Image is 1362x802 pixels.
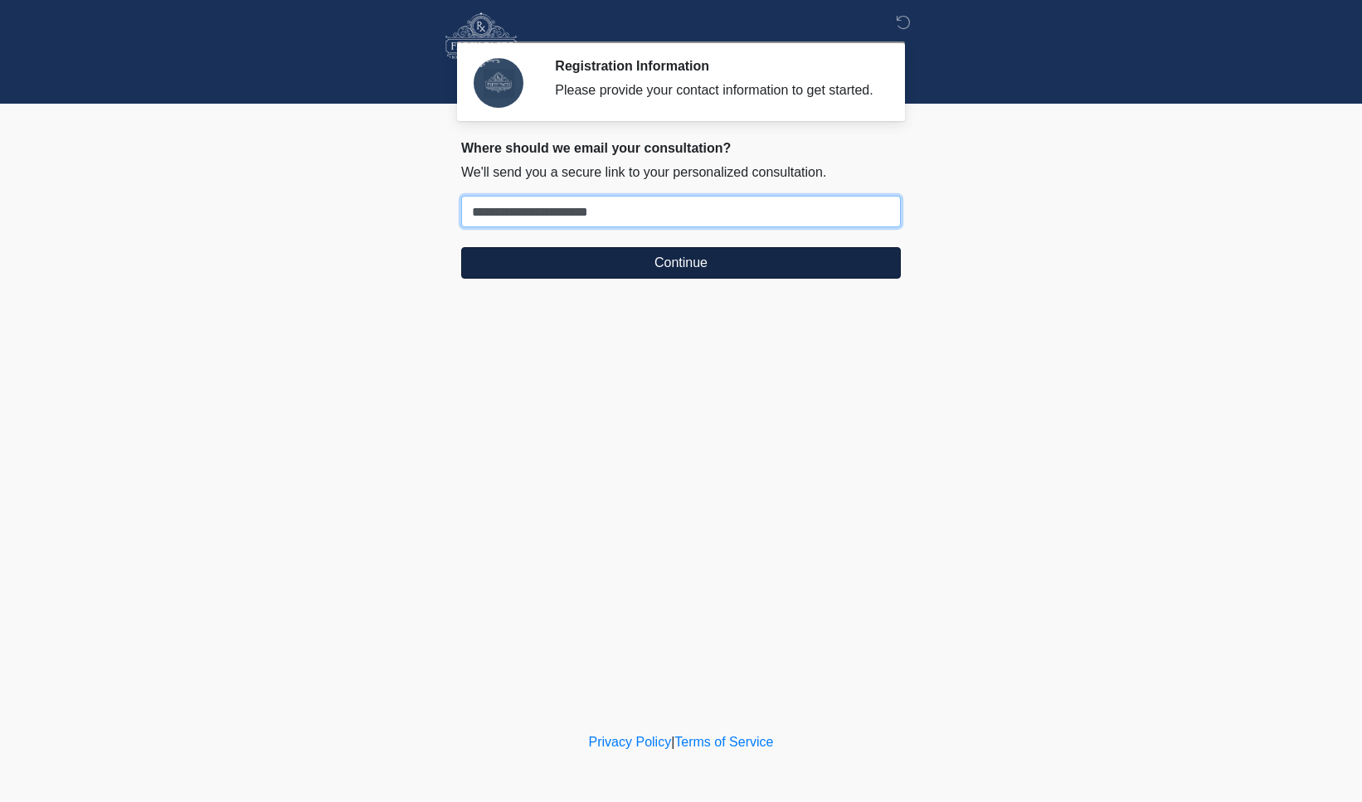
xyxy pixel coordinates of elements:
[555,80,876,100] div: Please provide your contact information to get started.
[474,58,523,108] img: Agent Avatar
[674,735,773,749] a: Terms of Service
[461,247,901,279] button: Continue
[589,735,672,749] a: Privacy Policy
[461,163,901,182] p: We'll send you a secure link to your personalized consultation.
[461,140,901,156] h2: Where should we email your consultation?
[671,735,674,749] a: |
[445,12,518,67] img: Fresh Faces Rx Logo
